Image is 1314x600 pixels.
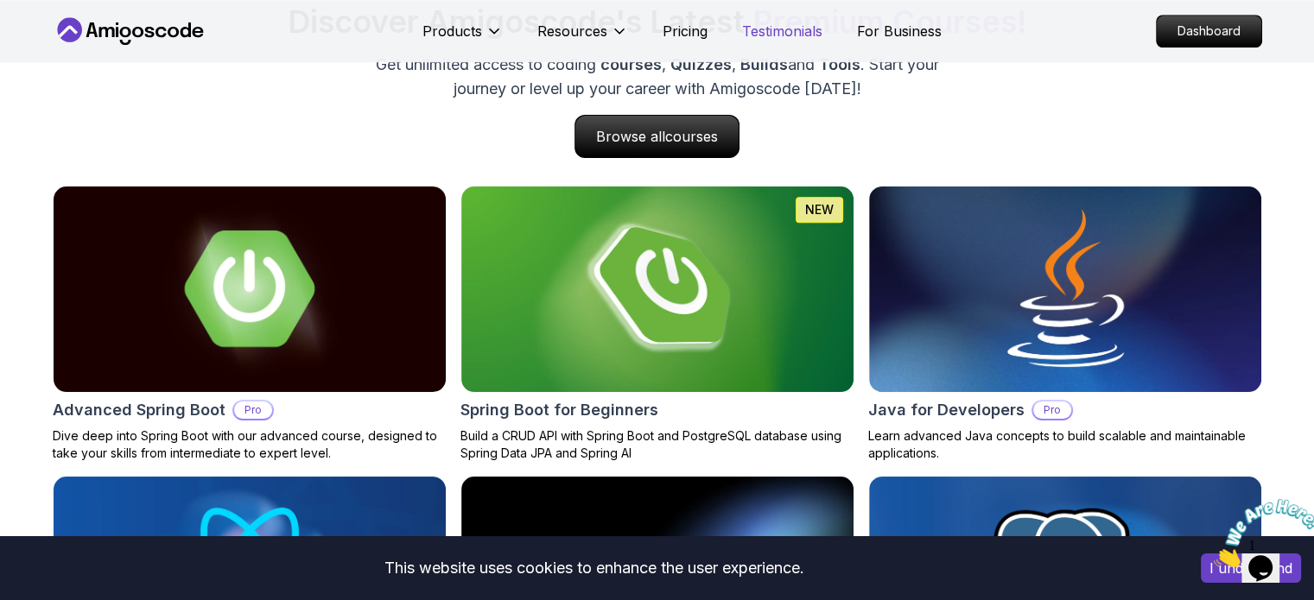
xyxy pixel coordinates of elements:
[460,398,658,422] h2: Spring Boot for Beginners
[574,115,740,158] a: Browse allcourses
[460,427,854,462] p: Build a CRUD API with Spring Boot and PostgreSQL database using Spring Data JPA and Spring AI
[742,21,822,41] a: Testimonials
[460,186,854,462] a: Spring Boot for Beginners cardNEWSpring Boot for BeginnersBuild a CRUD API with Spring Boot and P...
[537,21,607,41] p: Resources
[665,128,718,145] span: courses
[1201,553,1301,583] button: Accept cookies
[600,55,662,73] span: courses
[53,398,225,422] h2: Advanced Spring Boot
[805,201,834,218] p: NEW
[663,21,708,41] a: Pricing
[7,7,114,75] img: Chat attention grabber
[537,21,628,55] button: Resources
[869,186,1261,392] img: Java for Developers card
[1207,492,1314,574] iframe: chat widget
[53,186,447,462] a: Advanced Spring Boot cardAdvanced Spring BootProDive deep into Spring Boot with our advanced cour...
[1157,16,1261,47] p: Dashboard
[868,398,1025,422] h2: Java for Developers
[54,186,446,392] img: Advanced Spring Boot card
[1156,15,1262,47] a: Dashboard
[422,21,482,41] p: Products
[13,549,1175,587] div: This website uses cookies to enhance the user experience.
[670,55,732,73] span: Quizzes
[422,21,503,55] button: Products
[868,427,1262,462] p: Learn advanced Java concepts to build scalable and maintainable applications.
[367,53,948,101] p: Get unlimited access to coding , , and . Start your journey or level up your career with Amigosco...
[868,186,1262,462] a: Java for Developers cardJava for DevelopersProLearn advanced Java concepts to build scalable and ...
[857,21,942,41] a: For Business
[575,116,739,157] p: Browse all
[461,186,854,392] img: Spring Boot for Beginners card
[234,401,272,419] p: Pro
[740,55,788,73] span: Builds
[1033,401,1071,419] p: Pro
[819,55,860,73] span: Tools
[7,7,14,22] span: 1
[53,427,447,462] p: Dive deep into Spring Boot with our advanced course, designed to take your skills from intermedia...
